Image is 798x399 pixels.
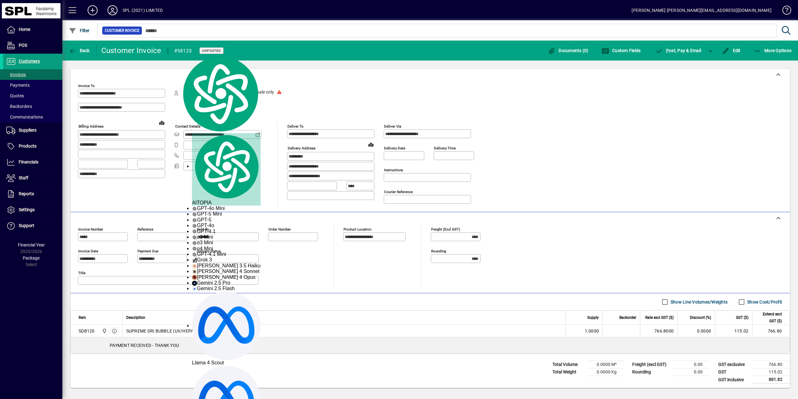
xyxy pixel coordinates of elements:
img: claude-35-sonnet.svg [192,269,197,274]
div: Llama 4 Scout [192,292,261,366]
td: GST exclusive [715,361,752,368]
img: gpt-black.svg [192,235,197,240]
span: More Options [754,48,792,53]
img: gpt-black.svg [192,246,197,251]
img: gpt-black.svg [192,229,197,234]
img: logo.svg [180,54,261,133]
span: Products [19,144,36,148]
td: 115.02 [715,325,752,337]
img: gemini-20-flash.svg [192,286,197,291]
mat-label: Delivery time [434,146,456,150]
span: Quotes [6,93,24,98]
div: [PERSON_NAME] [PERSON_NAME][EMAIL_ADDRESS][DOMAIN_NAME] [632,5,772,15]
div: GPT-4.1 [192,229,261,234]
div: AITOPIA [192,133,261,206]
a: View on map [157,118,167,128]
div: o4 Mini [192,246,261,251]
td: 115.02 [752,368,790,376]
td: GST [715,368,752,376]
span: Package [23,255,40,260]
span: Customers [19,59,40,64]
mat-label: Payment due [137,249,158,253]
img: gemini-15-pro.svg [192,281,197,286]
td: Freight (excl GST) [629,361,673,368]
span: 1.0000 [585,328,599,334]
mat-label: Title [78,271,85,275]
div: o3 Mini [192,240,261,246]
button: Profile [103,5,123,16]
app-page-header-button: Back [62,45,97,56]
td: 0.00 [673,361,710,368]
span: Support [19,223,34,228]
span: Communications [6,114,43,119]
div: Gemini 2.5 Flash [192,286,261,291]
div: GPT-4o Mini [192,206,261,211]
a: Financials [3,154,62,170]
a: Quotes [3,90,62,101]
span: Payments [6,83,30,88]
div: SDB120 [79,328,95,334]
img: claude-35-opus.svg [192,275,197,280]
span: Discount (%) [690,314,711,321]
mat-label: Invoice To [78,84,95,88]
button: Edit [720,45,742,56]
div: GPT-5 [192,217,261,223]
img: claude-35-haiku.svg [192,264,197,269]
td: 881.82 [752,376,790,384]
mat-label: Deliver via [384,124,401,129]
a: Payments [3,80,62,90]
img: gpt-black.svg [192,252,197,257]
span: Unposted [202,49,221,53]
mat-label: Order number [268,227,291,231]
span: Financial Year [18,242,45,247]
button: Post, Pay & Email [652,45,704,56]
a: Home [3,22,62,37]
a: Settings [3,202,62,218]
a: Invoices [3,69,62,80]
div: SPL (2021) LIMITED [123,5,163,15]
td: 766.80 [752,361,790,368]
a: Products [3,139,62,154]
a: Reports [3,186,62,202]
td: 766.80 [752,325,790,337]
span: SPL (2021) Limited [100,328,108,334]
div: o1 Mini [192,234,261,240]
span: Terms [246,84,284,88]
td: Total Volume [549,361,587,368]
span: GST ($) [736,314,748,321]
td: Rounding [629,368,673,376]
span: Filter [69,28,90,33]
span: Custom Fields [602,48,641,53]
label: Show Cost/Profit [746,299,782,305]
mat-label: Product location [344,227,371,231]
a: Support [3,218,62,234]
span: Staff [19,175,28,180]
span: Extend excl GST ($) [756,311,782,324]
span: Customer Invoice [105,27,139,34]
a: Suppliers [3,123,62,138]
td: GST inclusive [715,376,752,384]
button: Add [83,5,103,16]
img: llama-33-70b.svg [192,292,261,360]
mat-label: Freight (excl GST) [431,227,460,231]
span: Documents (0) [548,48,589,53]
span: Home [19,27,30,32]
button: Custom Fields [600,45,642,56]
img: gpt-black.svg [192,241,197,246]
a: Staff [3,170,62,186]
div: #58123 [174,46,192,56]
span: Settings [19,207,35,212]
mat-label: Instructions [384,168,403,172]
div: [PERSON_NAME] 4 Sonnet [192,269,261,274]
label: Show Line Volumes/Weights [669,299,728,305]
span: POS [19,43,27,48]
span: Item [79,314,86,321]
span: Backorders [6,104,32,109]
mat-label: Deliver To [287,124,304,129]
mat-label: Reference [137,227,153,231]
td: 0.0000 [677,325,715,337]
div: GPT-5 Mini [192,211,261,217]
a: Backorders [3,101,62,112]
mat-label: Courier Reference [384,190,413,194]
span: Invoices [6,72,26,77]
